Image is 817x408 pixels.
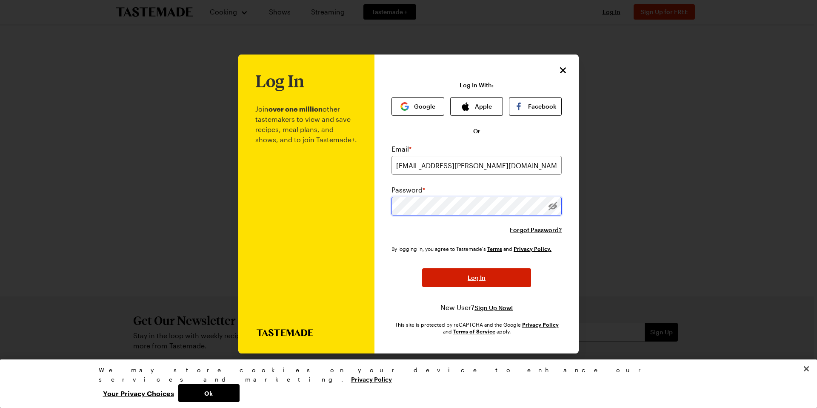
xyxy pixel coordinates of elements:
[391,144,411,154] label: Email
[255,72,304,90] h1: Log In
[391,321,562,335] div: This site is protected by reCAPTCHA and the Google and apply.
[391,185,425,195] label: Password
[487,245,502,252] a: Tastemade Terms of Service
[391,97,444,116] button: Google
[269,105,323,113] b: over one million
[351,375,392,383] a: More information about your privacy, opens in a new tab
[460,82,494,89] p: Log In With:
[522,321,559,328] a: Google Privacy Policy
[473,127,480,135] span: Or
[99,384,178,402] button: Your Privacy Choices
[474,304,513,312] button: Sign Up Now!
[255,90,357,329] p: Join other tastemakers to view and save recipes, meal plans, and shows, and to join Tastemade+.
[99,365,711,402] div: Privacy
[422,268,531,287] button: Log In
[391,244,555,253] div: By logging in, you agree to Tastemade's and
[468,273,486,282] span: Log In
[440,303,474,311] span: New User?
[557,65,568,76] button: Close
[509,97,562,116] button: Facebook
[797,359,816,378] button: Close
[510,226,562,234] button: Forgot Password?
[514,245,551,252] a: Tastemade Privacy Policy
[453,328,495,335] a: Google Terms of Service
[99,365,711,384] div: We may store cookies on your device to enhance our services and marketing.
[450,97,503,116] button: Apple
[178,384,240,402] button: Ok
